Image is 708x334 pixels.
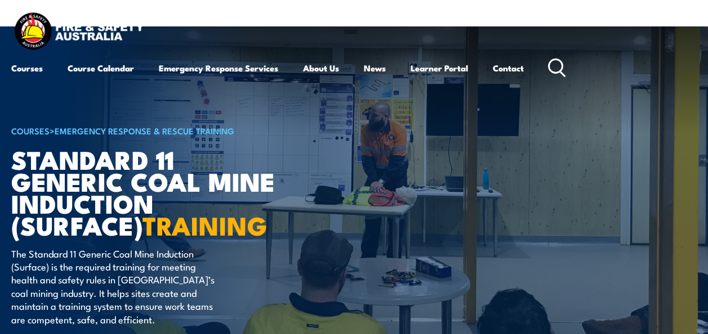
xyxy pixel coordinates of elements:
a: News [364,55,386,82]
a: Courses [11,55,43,82]
a: Learner Portal [411,55,468,82]
a: COURSES [11,124,50,137]
strong: TRAINING [143,205,268,244]
a: About Us [303,55,339,82]
a: Contact [493,55,524,82]
a: Course Calendar [68,55,134,82]
p: The Standard 11 Generic Coal Mine Induction (Surface) is the required training for meeting health... [11,247,217,326]
h6: > [11,124,290,137]
a: Emergency Response Services [159,55,278,82]
a: Emergency Response & Rescue Training [55,124,234,137]
h1: Standard 11 Generic Coal Mine Induction (Surface) [11,148,290,236]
